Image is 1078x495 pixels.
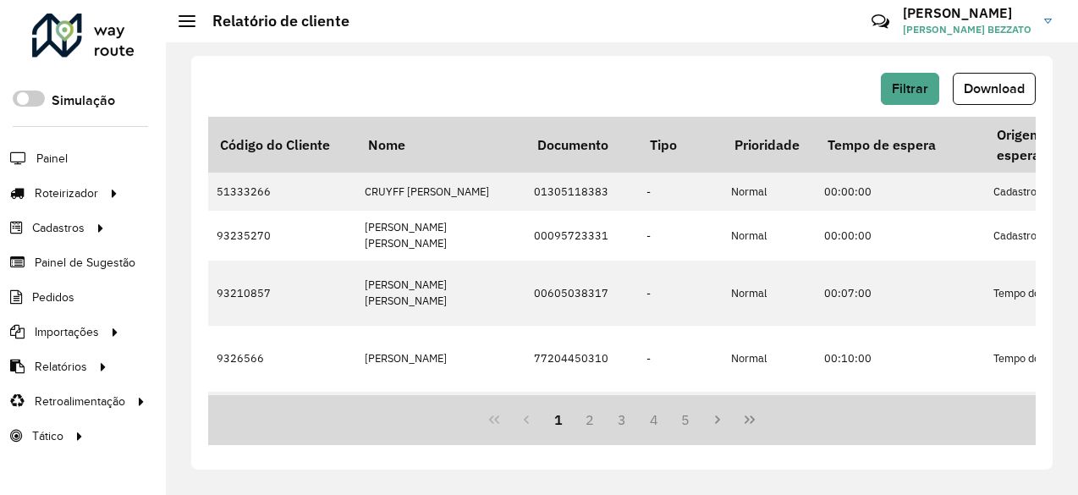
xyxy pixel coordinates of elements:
[356,261,525,327] td: [PERSON_NAME] [PERSON_NAME]
[903,22,1031,37] span: [PERSON_NAME] BEZZATO
[52,91,115,111] label: Simulação
[36,150,68,168] span: Painel
[953,73,1036,105] button: Download
[356,392,525,430] td: [PERSON_NAME]
[862,3,899,40] a: Contato Rápido
[32,289,74,306] span: Pedidos
[638,404,670,436] button: 4
[903,5,1031,21] h3: [PERSON_NAME]
[35,358,87,376] span: Relatórios
[670,404,702,436] button: 5
[816,261,985,327] td: 00:07:00
[816,117,985,173] th: Tempo de espera
[356,173,525,211] td: CRUYFF [PERSON_NAME]
[723,326,816,392] td: Normal
[542,404,575,436] button: 1
[208,392,356,430] td: 51390136
[574,404,606,436] button: 2
[816,173,985,211] td: 00:00:00
[525,261,638,327] td: 00605038317
[525,117,638,173] th: Documento
[723,117,816,173] th: Prioridade
[525,173,638,211] td: 01305118383
[208,326,356,392] td: 9326566
[638,173,723,211] td: -
[32,219,85,237] span: Cadastros
[606,404,638,436] button: 3
[638,392,723,430] td: -
[816,211,985,260] td: 00:00:00
[638,326,723,392] td: -
[35,184,98,202] span: Roteirizador
[208,211,356,260] td: 93235270
[356,326,525,392] td: [PERSON_NAME]
[208,173,356,211] td: 51333266
[356,117,525,173] th: Nome
[881,73,939,105] button: Filtrar
[723,261,816,327] td: Normal
[35,323,99,341] span: Importações
[638,261,723,327] td: -
[35,254,135,272] span: Painel de Sugestão
[525,392,638,430] td: 11450786000165
[964,81,1025,96] span: Download
[734,404,766,436] button: Last Page
[723,211,816,260] td: Normal
[723,173,816,211] td: Normal
[638,211,723,260] td: -
[356,211,525,260] td: [PERSON_NAME] [PERSON_NAME]
[525,326,638,392] td: 77204450310
[638,117,723,173] th: Tipo
[816,392,985,430] td: 00:00:00
[195,12,349,30] h2: Relatório de cliente
[723,392,816,430] td: Normal
[892,81,928,96] span: Filtrar
[701,404,734,436] button: Next Page
[208,261,356,327] td: 93210857
[816,326,985,392] td: 00:10:00
[525,211,638,260] td: 00095723331
[35,393,125,410] span: Retroalimentação
[32,427,63,445] span: Tático
[208,117,356,173] th: Código do Cliente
